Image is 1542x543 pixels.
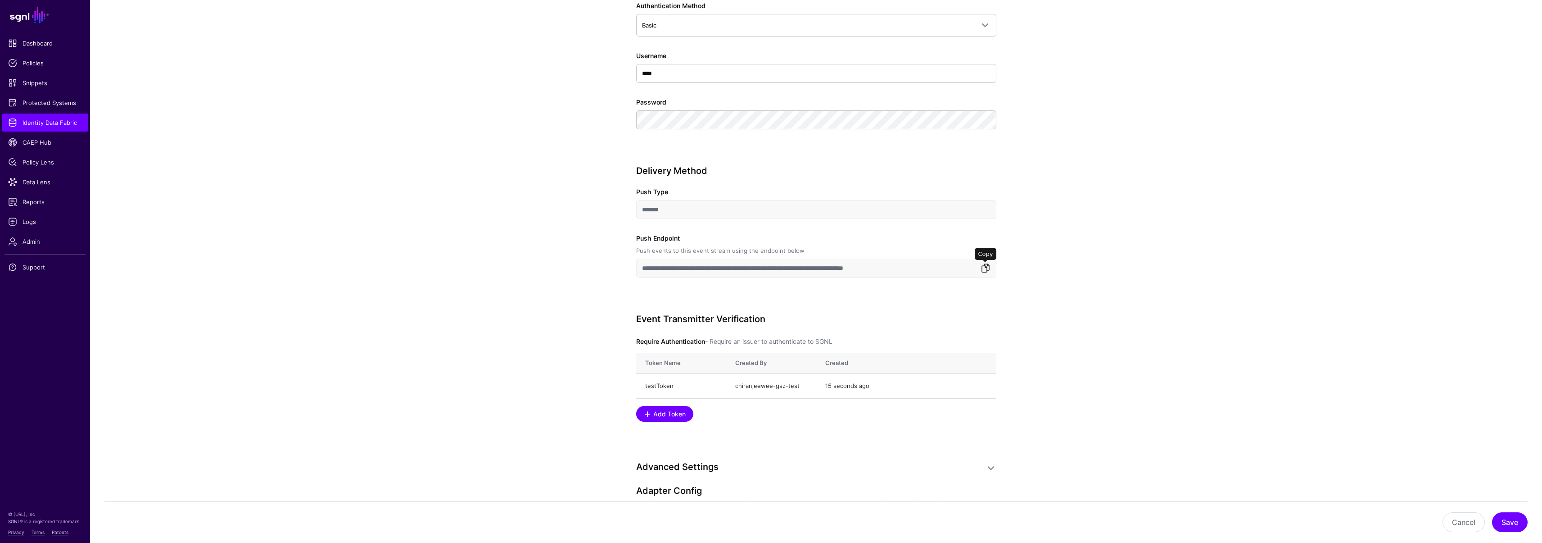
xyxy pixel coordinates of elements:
[2,94,88,112] a: Protected Systems
[636,314,996,324] h3: Event Transmitter Verification
[8,158,82,167] span: Policy Lens
[636,335,832,346] label: Require Authentication
[2,153,88,171] a: Policy Lens
[636,498,996,517] p: Configuration passed to the Adapter for use when communicating with the System of Record. Please ...
[8,518,82,525] p: SGNL® is a registered trademark
[52,529,68,535] a: Patents
[1443,512,1485,532] button: Cancel
[735,382,800,389] app-identifier: chiranjeewee-gsz-test
[636,246,805,256] div: Push events to this event stream using the endpoint below
[2,213,88,231] a: Logs
[2,233,88,251] a: Admin
[636,353,726,373] th: Token Name
[2,133,88,151] a: CAEP Hub
[8,59,82,68] span: Policies
[652,409,687,419] span: Add Token
[8,511,82,518] p: © [URL], Inc
[1492,512,1528,532] button: Save
[8,529,24,535] a: Privacy
[8,138,82,147] span: CAEP Hub
[975,248,997,260] div: Copy
[642,22,656,29] span: Basic
[705,338,832,345] span: - Require an issuer to authenticate to SGNL
[636,233,805,256] label: Push Endpoint
[8,39,82,48] span: Dashboard
[2,173,88,191] a: Data Lens
[8,118,82,127] span: Identity Data Fabric
[636,165,996,176] h3: Delivery Method
[8,78,82,87] span: Snippets
[825,382,869,389] span: 15 seconds ago
[636,51,666,60] label: Username
[2,54,88,72] a: Policies
[636,187,668,196] label: Push Type
[8,178,82,187] span: Data Lens
[8,98,82,107] span: Protected Systems
[2,74,88,92] a: Snippets
[8,197,82,206] span: Reports
[636,97,666,107] label: Password
[32,529,45,535] a: Terms
[636,1,705,10] label: Authentication Method
[5,5,85,25] a: SGNL
[8,263,82,272] span: Support
[636,373,726,399] td: testToken
[816,353,996,373] th: Created
[8,217,82,226] span: Logs
[726,353,816,373] th: Created By
[8,237,82,246] span: Admin
[2,114,88,132] a: Identity Data Fabric
[636,461,978,472] h3: Advanced Settings
[636,485,996,496] h3: Adapter Config
[2,193,88,211] a: Reports
[2,34,88,52] a: Dashboard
